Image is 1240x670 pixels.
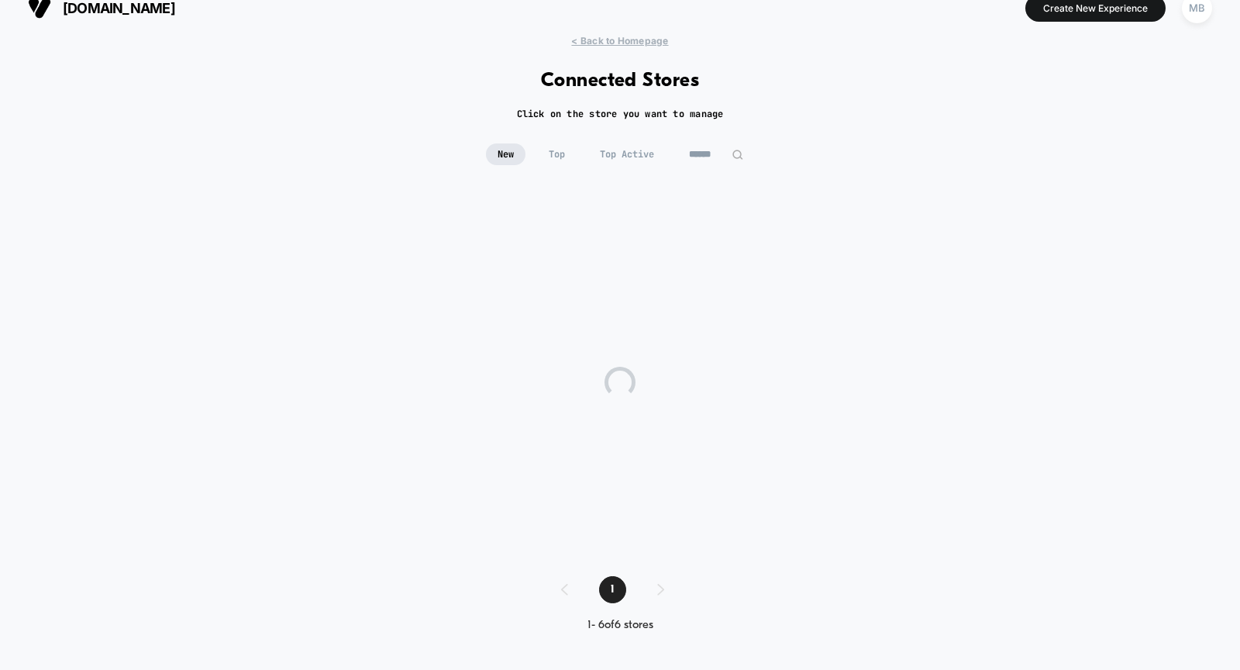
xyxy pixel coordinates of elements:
[486,143,525,165] span: New
[541,70,700,92] h1: Connected Stores
[537,143,577,165] span: Top
[732,149,743,161] img: edit
[517,108,724,120] h2: Click on the store you want to manage
[588,143,666,165] span: Top Active
[571,35,668,47] span: < Back to Homepage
